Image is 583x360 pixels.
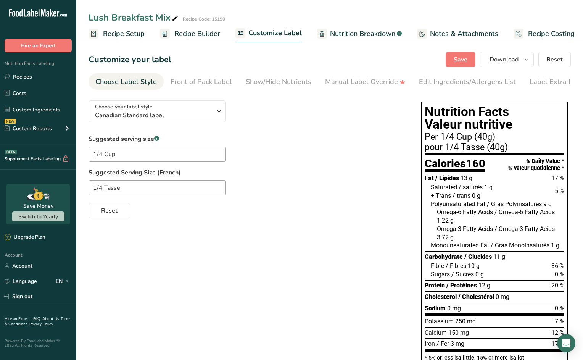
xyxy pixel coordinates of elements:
[451,340,464,347] span: 3 mg
[487,200,542,208] span: / Gras Polyinsaturés
[101,206,118,215] span: Reset
[95,77,157,87] div: Choose Label Style
[425,132,564,142] div: Per 1/4 Cup (40g)
[89,100,226,122] button: Choose your label style Canadian Standard label
[437,225,493,232] span: Omega-3 Fatty Acids
[425,293,457,300] span: Cholesterol
[480,52,534,67] button: Download
[437,234,454,241] span: 3.72 g
[419,77,516,87] div: Edit Ingredients/Allergens List
[454,55,467,64] span: Save
[174,29,220,39] span: Recipe Builder
[425,143,564,152] div: pour 1/4 Tasse (40g)
[491,242,549,249] span: / Gras Monoinsaturés
[95,103,153,111] span: Choose your label style
[555,187,564,195] span: 5 %
[171,77,232,87] div: Front of Pack Label
[557,334,575,352] div: Open Intercom Messenger
[160,25,220,42] a: Recipe Builder
[546,55,563,64] span: Reset
[89,134,226,144] label: Suggested serving size
[538,52,571,67] button: Reset
[425,340,435,347] span: Iron
[431,242,489,249] span: Monounsaturated Fat
[555,305,564,312] span: 0 %
[183,16,225,23] div: Recipe Code: 15190
[437,208,493,216] span: Omega-6 Fatty Acids
[425,329,447,336] span: Calcium
[551,262,564,270] span: 36 %
[551,329,564,336] span: 12 %
[543,200,552,208] span: 9 g
[5,124,52,132] div: Custom Reports
[425,105,564,131] h1: Nutrition Facts Valeur nutritive
[446,262,466,270] span: / Fibres
[246,77,311,87] div: Show/Hide Nutrients
[5,316,71,327] a: Terms & Conditions .
[12,211,64,221] button: Switch to Yearly
[461,174,472,182] span: 13 g
[5,39,72,52] button: Hire an Expert
[89,168,406,177] label: Suggested Serving Size (French)
[425,318,454,325] span: Potassium
[5,274,37,288] a: Language
[436,340,449,347] span: / Fer
[29,321,53,327] a: Privacy Policy
[325,77,405,87] div: Manual Label Override
[494,225,555,232] span: / Omega-3 Fatty Acids
[5,234,45,241] div: Upgrade Plan
[430,29,498,39] span: Notes & Attachments
[528,29,575,39] span: Recipe Costing
[551,340,564,347] span: 17 %
[530,77,580,87] div: Label Extra Info
[431,271,450,278] span: Sugars
[493,253,505,260] span: 11 g
[425,305,446,312] span: Sodium
[89,25,145,42] a: Recipe Setup
[551,174,564,182] span: 17 %
[5,119,16,124] div: NEW
[89,11,180,24] div: Lush Breakfast Mix
[551,282,564,289] span: 20 %
[425,174,434,182] span: Fat
[89,203,130,218] button: Reset
[555,271,564,278] span: 0 %
[466,157,485,170] span: 160
[555,318,564,325] span: 7 %
[33,316,42,321] a: FAQ .
[425,282,445,289] span: Protein
[496,293,509,300] span: 0 mg
[459,184,483,191] span: / saturés
[437,217,454,224] span: 1.22 g
[490,55,519,64] span: Download
[317,25,402,42] a: Nutrition Breakdown
[5,150,17,154] div: BETA
[95,111,211,120] span: Canadian Standard label
[514,25,575,42] a: Recipe Costing
[235,24,302,43] a: Customize Label
[446,52,475,67] button: Save
[451,271,474,278] span: / Sucres
[5,316,32,321] a: Hire an Expert .
[248,28,302,38] span: Customize Label
[425,158,485,172] div: Calories
[431,184,457,191] span: Saturated
[475,271,484,278] span: 0 g
[448,329,469,336] span: 150 mg
[508,158,564,171] div: % Daily Value * % valeur quotidienne *
[468,262,480,270] span: 10 g
[478,282,490,289] span: 12 g
[458,293,494,300] span: / Cholestérol
[494,208,555,216] span: / Omega-6 Fatty Acids
[5,339,72,348] div: Powered By FoodLabelMaker © 2025 All Rights Reserved
[464,253,492,260] span: / Glucides
[42,316,61,321] a: About Us .
[89,53,171,66] h1: Customize your label
[431,262,444,270] span: Fibre
[56,277,72,286] div: EN
[472,192,480,199] span: 0 g
[431,200,485,208] span: Polyunsaturated Fat
[417,25,498,42] a: Notes & Attachments
[18,213,58,220] span: Switch to Yearly
[484,184,493,191] span: 1 g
